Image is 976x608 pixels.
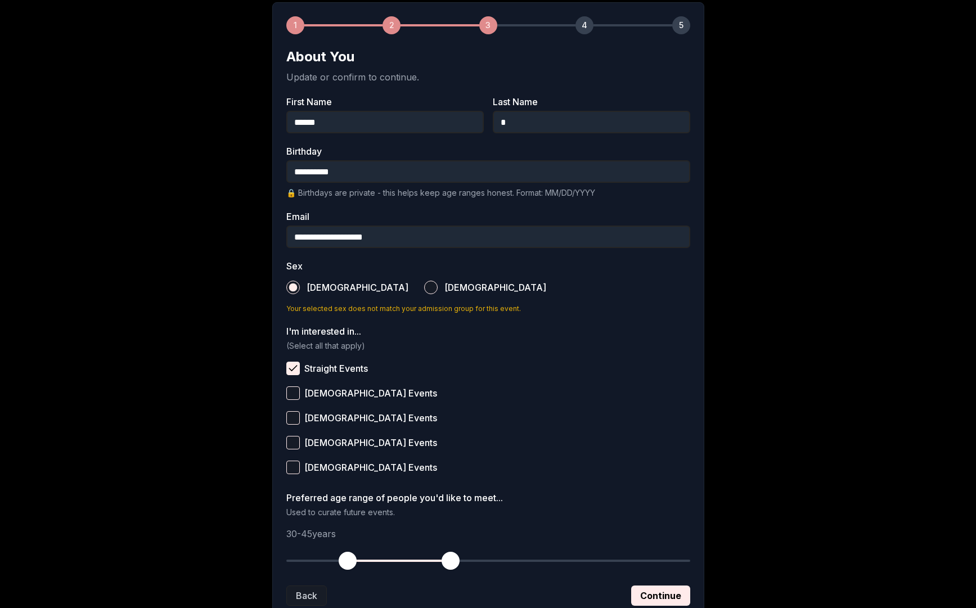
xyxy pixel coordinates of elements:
[286,16,304,34] div: 1
[286,262,690,271] label: Sex
[304,463,437,472] span: [DEMOGRAPHIC_DATA] Events
[493,97,690,106] label: Last Name
[286,97,484,106] label: First Name
[286,411,300,425] button: [DEMOGRAPHIC_DATA] Events
[286,436,300,449] button: [DEMOGRAPHIC_DATA] Events
[286,48,690,66] h2: About You
[444,283,546,292] span: [DEMOGRAPHIC_DATA]
[286,461,300,474] button: [DEMOGRAPHIC_DATA] Events
[286,212,690,221] label: Email
[383,16,401,34] div: 2
[286,362,300,375] button: Straight Events
[307,283,408,292] span: [DEMOGRAPHIC_DATA]
[286,147,690,156] label: Birthday
[304,364,368,373] span: Straight Events
[286,304,690,313] p: Your selected sex does not match your admission group for this event.
[631,586,690,606] button: Continue
[575,16,593,34] div: 4
[286,281,300,294] button: [DEMOGRAPHIC_DATA]
[286,327,690,336] label: I'm interested in...
[304,413,437,422] span: [DEMOGRAPHIC_DATA] Events
[286,187,690,199] p: 🔒 Birthdays are private - this helps keep age ranges honest. Format: MM/DD/YYYY
[424,281,438,294] button: [DEMOGRAPHIC_DATA]
[286,493,690,502] label: Preferred age range of people you'd like to meet...
[286,586,327,606] button: Back
[286,527,690,541] p: 30 - 45 years
[304,389,437,398] span: [DEMOGRAPHIC_DATA] Events
[286,340,690,352] p: (Select all that apply)
[672,16,690,34] div: 5
[286,386,300,400] button: [DEMOGRAPHIC_DATA] Events
[286,507,690,518] p: Used to curate future events.
[479,16,497,34] div: 3
[304,438,437,447] span: [DEMOGRAPHIC_DATA] Events
[286,70,690,84] p: Update or confirm to continue.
